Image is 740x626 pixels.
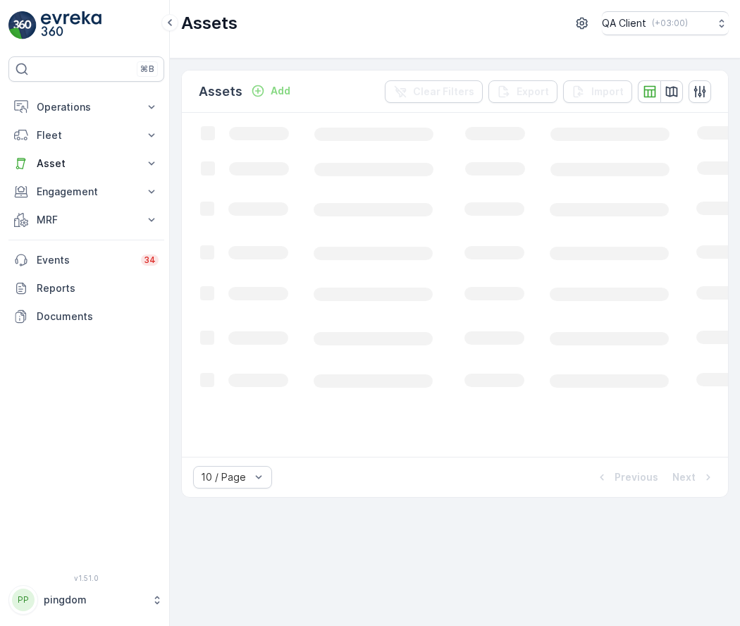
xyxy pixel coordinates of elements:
[140,63,154,75] p: ⌘B
[37,128,136,142] p: Fleet
[199,82,242,102] p: Assets
[181,12,238,35] p: Assets
[37,156,136,171] p: Asset
[671,469,717,486] button: Next
[41,11,101,39] img: logo_light-DOdMpM7g.png
[144,254,156,266] p: 34
[37,185,136,199] p: Engagement
[8,93,164,121] button: Operations
[37,281,159,295] p: Reports
[37,213,136,227] p: MRF
[652,18,688,29] p: ( +03:00 )
[245,82,296,99] button: Add
[8,178,164,206] button: Engagement
[8,206,164,234] button: MRF
[8,121,164,149] button: Fleet
[593,469,660,486] button: Previous
[8,302,164,331] a: Documents
[37,100,136,114] p: Operations
[615,470,658,484] p: Previous
[488,80,557,103] button: Export
[385,80,483,103] button: Clear Filters
[563,80,632,103] button: Import
[517,85,549,99] p: Export
[44,593,144,607] p: pingdom
[413,85,474,99] p: Clear Filters
[8,585,164,615] button: PPpingdom
[8,574,164,582] span: v 1.51.0
[602,11,729,35] button: QA Client(+03:00)
[12,589,35,611] div: PP
[37,253,132,267] p: Events
[37,309,159,324] p: Documents
[8,11,37,39] img: logo
[8,149,164,178] button: Asset
[8,246,164,274] a: Events34
[591,85,624,99] p: Import
[672,470,696,484] p: Next
[602,16,646,30] p: QA Client
[271,84,290,98] p: Add
[8,274,164,302] a: Reports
